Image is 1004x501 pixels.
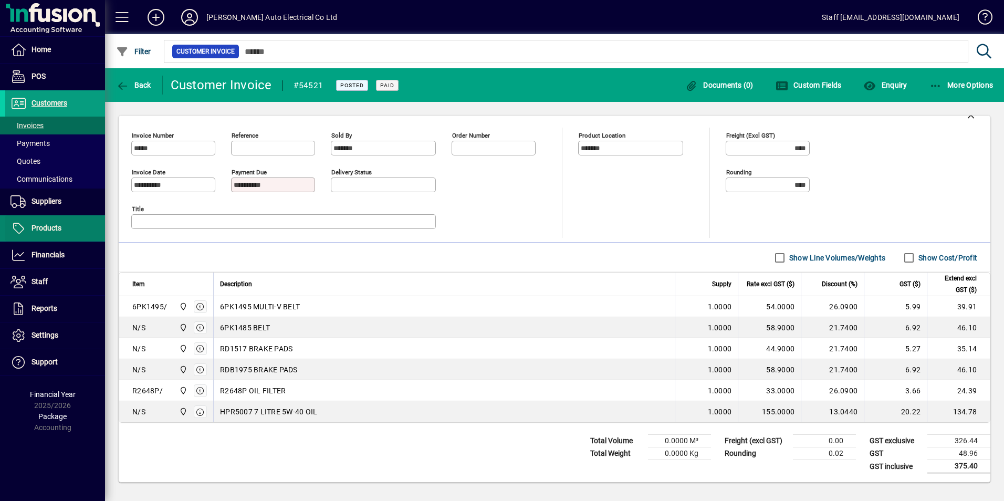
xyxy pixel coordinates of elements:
[32,197,61,205] span: Suppliers
[927,380,990,401] td: 24.39
[331,132,352,139] mat-label: Sold by
[32,277,48,286] span: Staff
[745,301,794,312] div: 54.0000
[927,447,990,460] td: 48.96
[708,364,732,375] span: 1.0000
[726,169,751,176] mat-label: Rounding
[105,76,163,95] app-page-header-button: Back
[132,132,174,139] mat-label: Invoice number
[864,317,927,338] td: 6.92
[773,76,844,95] button: Custom Fields
[176,406,189,417] span: Central
[11,175,72,183] span: Communications
[801,380,864,401] td: 26.0900
[5,296,105,322] a: Reports
[132,278,145,290] span: Item
[745,385,794,396] div: 33.0000
[747,278,794,290] span: Rate excl GST ($)
[294,77,323,94] div: #54521
[801,359,864,380] td: 21.7400
[719,447,793,460] td: Rounding
[132,322,145,333] div: N/S
[132,169,165,176] mat-label: Invoice date
[776,81,842,89] span: Custom Fields
[864,359,927,380] td: 6.92
[220,301,300,312] span: 6PK1495 MULTI-V BELT
[863,81,907,89] span: Enquiry
[745,322,794,333] div: 58.9000
[5,64,105,90] a: POS
[793,447,856,460] td: 0.02
[11,157,40,165] span: Quotes
[220,322,270,333] span: 6PK1485 BELT
[232,132,258,139] mat-label: Reference
[220,364,298,375] span: RDB1975 BRAKE PADS
[176,385,189,396] span: Central
[927,338,990,359] td: 35.14
[5,117,105,134] a: Invoices
[220,343,292,354] span: RD1517 BRAKE PADS
[5,349,105,375] a: Support
[176,46,235,57] span: Customer Invoice
[916,253,977,263] label: Show Cost/Profit
[927,296,990,317] td: 39.91
[864,296,927,317] td: 5.99
[206,9,337,26] div: [PERSON_NAME] Auto Electrical Co Ltd
[5,134,105,152] a: Payments
[585,447,648,460] td: Total Weight
[726,132,775,139] mat-label: Freight (excl GST)
[5,269,105,295] a: Staff
[32,358,58,366] span: Support
[719,435,793,447] td: Freight (excl GST)
[712,278,731,290] span: Supply
[900,278,921,290] span: GST ($)
[970,2,991,36] a: Knowledge Base
[864,401,927,422] td: 20.22
[708,343,732,354] span: 1.0000
[745,343,794,354] div: 44.9000
[220,406,317,417] span: HPR5007 7 LITRE 5W-40 OIL
[176,301,189,312] span: Central
[708,301,732,312] span: 1.0000
[864,435,927,447] td: GST exclusive
[32,99,67,107] span: Customers
[801,338,864,359] td: 21.7400
[927,460,990,473] td: 375.40
[708,322,732,333] span: 1.0000
[452,132,490,139] mat-label: Order number
[11,139,50,148] span: Payments
[648,447,711,460] td: 0.0000 Kg
[793,435,856,447] td: 0.00
[171,77,272,93] div: Customer Invoice
[132,205,144,213] mat-label: Title
[340,82,364,89] span: Posted
[116,47,151,56] span: Filter
[934,273,977,296] span: Extend excl GST ($)
[113,42,154,61] button: Filter
[745,406,794,417] div: 155.0000
[787,253,885,263] label: Show Line Volumes/Weights
[927,435,990,447] td: 326.44
[32,45,51,54] span: Home
[113,76,154,95] button: Back
[220,385,286,396] span: R2648P OIL FILTER
[232,169,267,176] mat-label: Payment due
[32,304,57,312] span: Reports
[864,338,927,359] td: 5.27
[176,343,189,354] span: Central
[32,72,46,80] span: POS
[864,447,927,460] td: GST
[708,406,732,417] span: 1.0000
[929,81,993,89] span: More Options
[927,359,990,380] td: 46.10
[927,401,990,422] td: 134.78
[132,385,163,396] div: R2648P/
[685,81,754,89] span: Documents (0)
[116,81,151,89] span: Back
[220,278,252,290] span: Description
[32,250,65,259] span: Financials
[585,435,648,447] td: Total Volume
[5,170,105,188] a: Communications
[5,152,105,170] a: Quotes
[745,364,794,375] div: 58.9000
